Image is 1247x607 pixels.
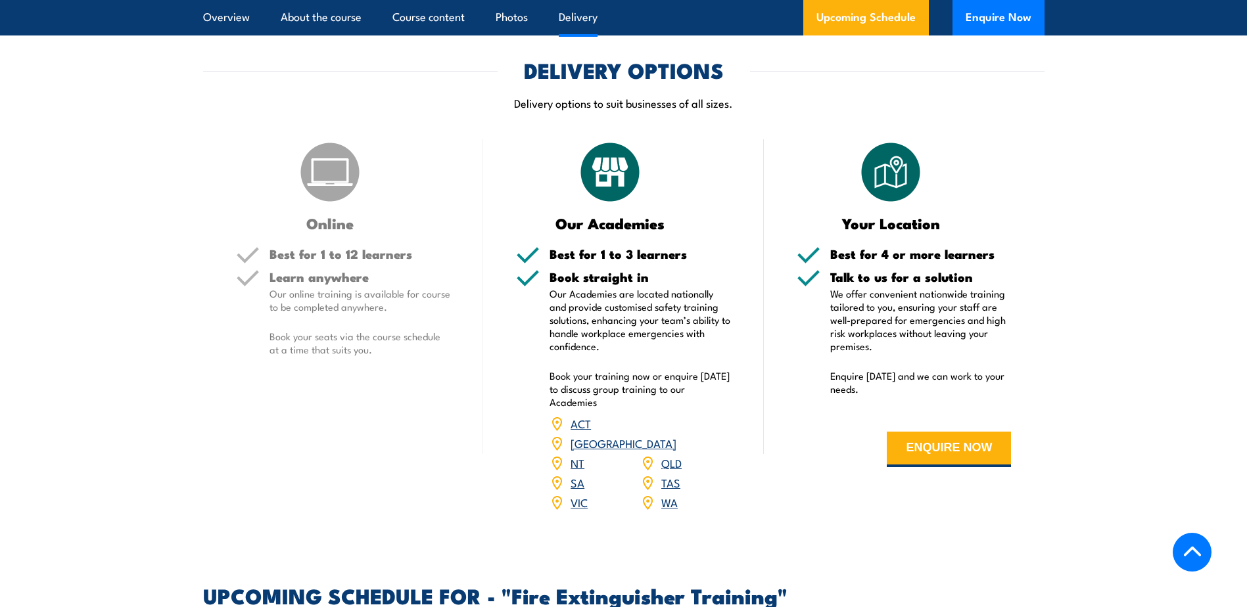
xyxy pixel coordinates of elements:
[270,287,451,313] p: Our online training is available for course to be completed anywhere.
[550,248,731,260] h5: Best for 1 to 3 learners
[236,215,425,231] h3: Online
[571,494,588,510] a: VIC
[571,435,676,451] a: [GEOGRAPHIC_DATA]
[661,494,678,510] a: WA
[830,248,1012,260] h5: Best for 4 or more learners
[830,287,1012,353] p: We offer convenient nationwide training tailored to you, ensuring your staff are well-prepared fo...
[661,474,680,490] a: TAS
[830,271,1012,283] h5: Talk to us for a solution
[270,330,451,356] p: Book your seats via the course schedule at a time that suits you.
[661,455,682,470] a: QLD
[830,369,1012,395] p: Enquire [DATE] and we can work to your needs.
[550,369,731,409] p: Book your training now or enquire [DATE] to discuss group training to our Academies
[571,474,584,490] a: SA
[203,95,1045,110] p: Delivery options to suit businesses of all sizes.
[571,455,584,470] a: NT
[270,271,451,283] h5: Learn anywhere
[550,287,731,353] p: Our Academies are located nationally and provide customised safety training solutions, enhancing ...
[203,586,1045,604] h2: UPCOMING SCHEDULE FOR - "Fire Extinguisher Training"
[887,432,1011,467] button: ENQUIRE NOW
[550,271,731,283] h5: Book straight in
[270,248,451,260] h5: Best for 1 to 12 learners
[524,60,724,79] h2: DELIVERY OPTIONS
[516,215,705,231] h3: Our Academies
[797,215,985,231] h3: Your Location
[571,415,591,431] a: ACT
